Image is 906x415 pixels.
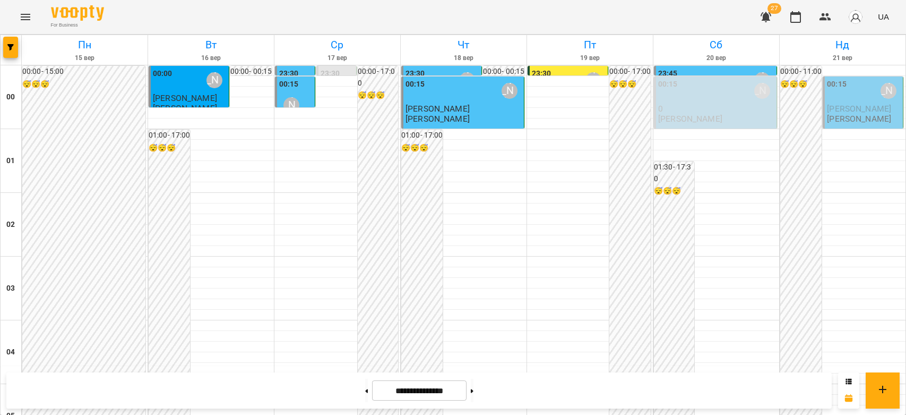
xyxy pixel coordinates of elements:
[767,3,781,14] span: 27
[283,97,299,113] div: Бондарєва Валерія
[149,130,190,141] h6: 01:00 - 17:00
[754,83,770,99] div: Бондарєва Валерія
[655,53,778,63] h6: 20 вер
[405,79,425,90] label: 00:15
[51,5,104,21] img: Voopty Logo
[402,37,525,53] h6: Чт
[321,68,340,80] label: 23:30
[150,37,272,53] h6: Вт
[401,142,443,154] h6: 😴😴😴
[405,68,425,80] label: 23:30
[609,66,651,78] h6: 00:00 - 17:00
[358,90,398,101] h6: 😴😴😴
[6,91,15,103] h6: 00
[51,22,104,29] span: For Business
[206,72,222,88] div: Бондарєва Валерія
[22,66,145,78] h6: 00:00 - 15:00
[230,66,272,78] h6: 00:00 - 00:15
[827,79,847,90] label: 00:15
[23,37,146,53] h6: Пн
[609,79,651,90] h6: 😴😴😴
[529,53,651,63] h6: 19 вер
[153,104,217,113] p: [PERSON_NAME]
[754,72,770,88] div: Бондарєва Валерія
[358,66,398,89] h6: 00:00 - 17:00
[405,104,470,114] span: [PERSON_NAME]
[654,185,694,197] h6: 😴😴😴
[6,219,15,231] h6: 02
[658,104,774,113] p: 0
[780,66,822,78] h6: 00:00 - 11:00
[279,68,299,80] label: 23:30
[405,114,470,123] p: [PERSON_NAME]
[6,283,15,294] h6: 03
[402,53,525,63] h6: 18 вер
[848,10,863,24] img: avatar_s.png
[780,79,822,90] h6: 😴😴😴
[153,68,172,80] label: 00:00
[654,162,694,184] h6: 01:30 - 17:30
[502,83,517,99] div: Бондарєва Валерія
[150,53,272,63] h6: 16 вер
[881,83,896,99] div: Бондарєва Валерія
[483,66,524,78] h6: 00:00 - 00:15
[585,72,601,88] div: Бондарєва Валерія
[878,11,889,22] span: UA
[401,130,443,141] h6: 01:00 - 17:00
[781,37,904,53] h6: Нд
[22,79,145,90] h6: 😴😴😴
[13,4,38,30] button: Menu
[149,142,190,154] h6: 😴😴😴
[279,79,299,90] label: 00:15
[781,53,904,63] h6: 21 вер
[276,37,399,53] h6: Ср
[6,155,15,167] h6: 01
[6,346,15,358] h6: 04
[153,93,217,103] span: [PERSON_NAME]
[874,7,893,27] button: UA
[658,68,678,80] label: 23:45
[658,114,722,123] p: [PERSON_NAME]
[23,53,146,63] h6: 15 вер
[658,79,678,90] label: 00:15
[827,104,891,114] span: [PERSON_NAME]
[459,72,475,88] div: Бондарєва Валерія
[529,37,651,53] h6: Пт
[276,53,399,63] h6: 17 вер
[532,68,551,80] label: 23:30
[655,37,778,53] h6: Сб
[827,114,891,123] p: [PERSON_NAME]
